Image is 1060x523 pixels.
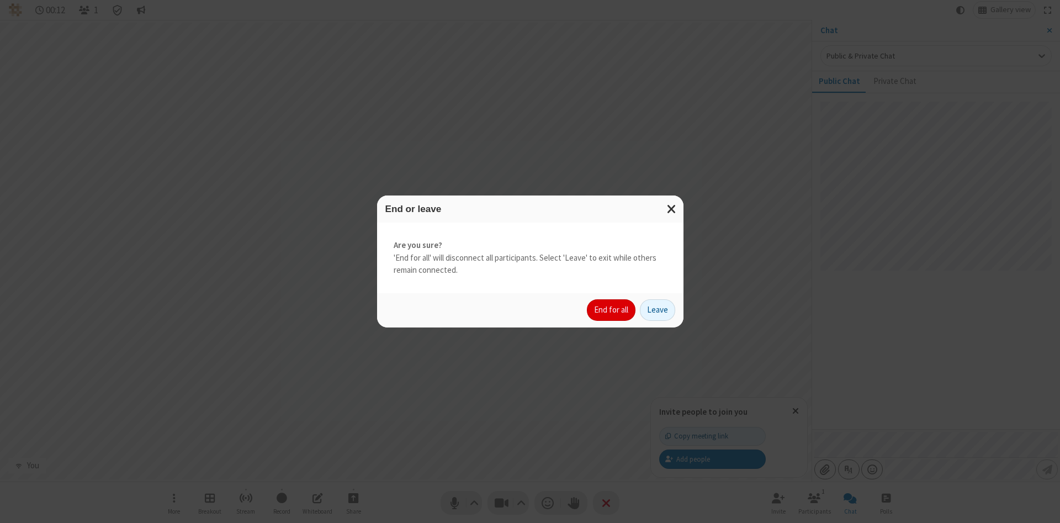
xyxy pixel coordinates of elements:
[587,299,635,321] button: End for all
[385,204,675,214] h3: End or leave
[394,239,667,252] strong: Are you sure?
[377,223,683,293] div: 'End for all' will disconnect all participants. Select 'Leave' to exit while others remain connec...
[660,196,683,223] button: Close modal
[640,299,675,321] button: Leave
